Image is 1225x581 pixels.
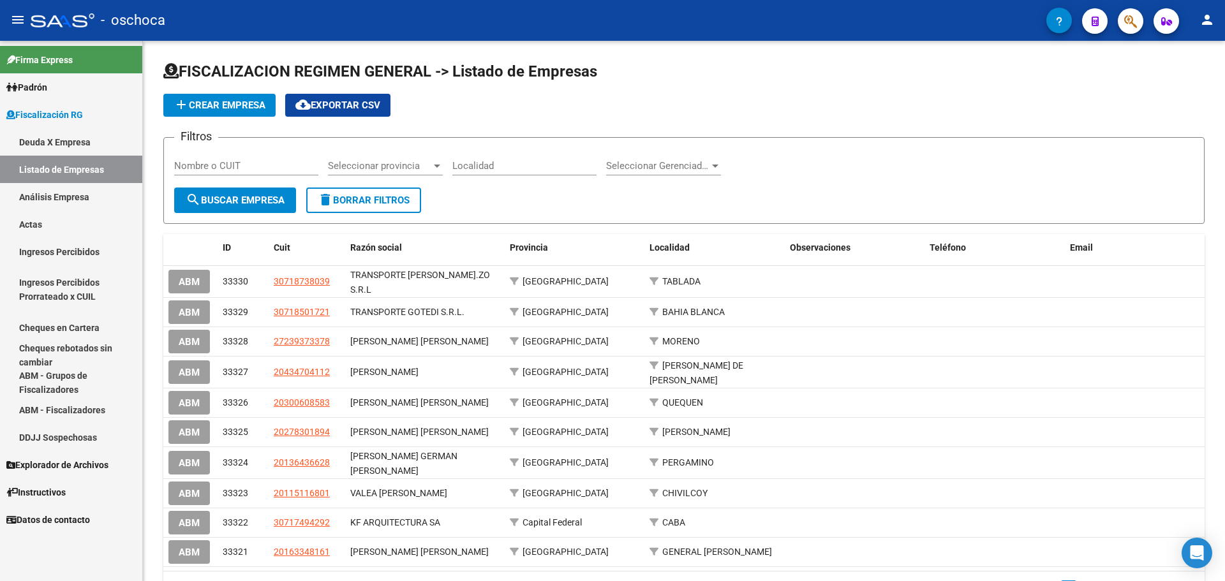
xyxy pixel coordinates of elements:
[168,482,210,505] button: ABM
[523,336,609,346] span: [GEOGRAPHIC_DATA]
[295,99,380,111] span: Exportar CSV
[6,458,108,472] span: Explorador de Archivos
[650,360,743,385] span: [PERSON_NAME] DE [PERSON_NAME]
[662,488,708,498] span: CHIVILCOY
[930,242,966,253] span: Teléfono
[606,160,709,172] span: Seleccionar Gerenciador
[223,242,231,253] span: ID
[274,307,330,317] span: 30718501721
[174,99,265,111] span: Crear Empresa
[223,457,248,467] span: 33324
[168,511,210,534] button: ABM
[6,53,73,67] span: Firma Express
[924,234,1064,261] datatable-header-cell: Teléfono
[274,488,330,498] span: 20115116801
[523,307,609,317] span: [GEOGRAPHIC_DATA]
[523,276,609,286] span: [GEOGRAPHIC_DATA]
[168,300,210,324] button: ABM
[179,367,200,378] span: ABM
[274,457,330,467] span: 20136436628
[662,547,772,557] span: GENERAL [PERSON_NAME]
[306,188,421,213] button: Borrar Filtros
[179,517,200,529] span: ABM
[179,397,200,409] span: ABM
[1199,12,1215,27] mat-icon: person
[168,391,210,415] button: ABM
[662,276,701,286] span: TABLADA
[523,547,609,557] span: [GEOGRAPHIC_DATA]
[186,192,201,207] mat-icon: search
[662,517,685,527] span: CABA
[163,94,276,117] button: Crear Empresa
[179,457,200,469] span: ABM
[1182,538,1212,568] div: Open Intercom Messenger
[662,397,703,408] span: QUEQUEN
[223,517,248,527] span: 33322
[223,336,248,346] span: 33328
[6,513,90,527] span: Datos de contacto
[662,427,731,437] span: [PERSON_NAME]
[350,451,457,476] span: TERI GERMAN JOSE
[168,420,210,444] button: ABM
[274,336,330,346] span: 27239373378
[274,547,330,557] span: 20163348161
[285,94,390,117] button: Exportar CSV
[350,242,402,253] span: Razón social
[350,547,489,557] span: GIMENEZ JOSE ANTONIO
[350,517,440,527] span: KF ARQUITECTURA SA
[10,12,26,27] mat-icon: menu
[223,367,248,377] span: 33327
[274,517,330,527] span: 30717494292
[523,517,582,527] span: Capital Federal
[223,276,248,286] span: 33330
[6,80,47,94] span: Padrón
[223,427,248,437] span: 33325
[179,336,200,348] span: ABM
[168,360,210,384] button: ABM
[650,242,690,253] span: Localidad
[223,307,248,317] span: 33329
[350,270,490,295] span: TRANSPORTE GOVEN.ZO S.R.L
[1065,234,1205,261] datatable-header-cell: Email
[223,488,248,498] span: 33323
[163,63,597,80] span: FISCALIZACION REGIMEN GENERAL -> Listado de Empresas
[505,234,644,261] datatable-header-cell: Provincia
[662,336,700,346] span: MORENO
[790,242,850,253] span: Observaciones
[523,367,609,377] span: [GEOGRAPHIC_DATA]
[662,307,725,317] span: BAHIA BLANCA
[218,234,269,261] datatable-header-cell: ID
[6,108,83,122] span: Fiscalización RG
[1070,242,1093,253] span: Email
[523,457,609,467] span: [GEOGRAPHIC_DATA]
[295,97,311,112] mat-icon: cloud_download
[318,192,333,207] mat-icon: delete
[350,488,447,498] span: VALEA DANIEL COSTANTINO
[174,188,296,213] button: Buscar Empresa
[179,307,200,318] span: ABM
[223,547,248,557] span: 33321
[274,276,330,286] span: 30718738039
[644,234,784,261] datatable-header-cell: Localidad
[345,234,505,261] datatable-header-cell: Razón social
[274,397,330,408] span: 20300608583
[318,195,410,206] span: Borrar Filtros
[179,547,200,558] span: ABM
[223,397,248,408] span: 33326
[6,485,66,499] span: Instructivos
[168,540,210,564] button: ABM
[523,427,609,437] span: [GEOGRAPHIC_DATA]
[510,242,548,253] span: Provincia
[168,270,210,293] button: ABM
[179,427,200,438] span: ABM
[523,488,609,498] span: [GEOGRAPHIC_DATA]
[350,367,419,377] span: CEJAS LUCAS
[785,234,924,261] datatable-header-cell: Observaciones
[269,234,345,261] datatable-header-cell: Cuit
[101,6,165,34] span: - oschoca
[350,427,489,437] span: BLATTNER DIEGO MARTIN
[274,427,330,437] span: 20278301894
[662,457,714,467] span: PERGAMINO
[328,160,431,172] span: Seleccionar provincia
[168,330,210,353] button: ABM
